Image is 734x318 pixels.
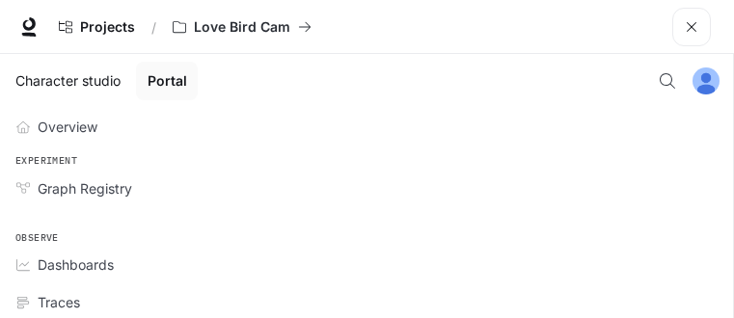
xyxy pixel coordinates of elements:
span: Traces [38,292,80,312]
span: Dashboards [38,254,114,275]
span: Overview [38,117,97,137]
a: Portal [136,62,198,100]
button: User avatar [687,62,725,100]
a: Go to projects [50,8,144,46]
a: Character studio [8,62,128,100]
div: / [144,17,164,38]
a: Overview [8,110,725,144]
p: Love Bird Cam [194,19,290,36]
a: Graph Registry [8,172,725,205]
img: User avatar [693,67,720,94]
button: open drawer [672,8,711,46]
span: Projects [80,19,135,36]
a: Dashboards [8,248,725,281]
span: Graph Registry [38,178,132,199]
button: All workspaces [164,8,320,46]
